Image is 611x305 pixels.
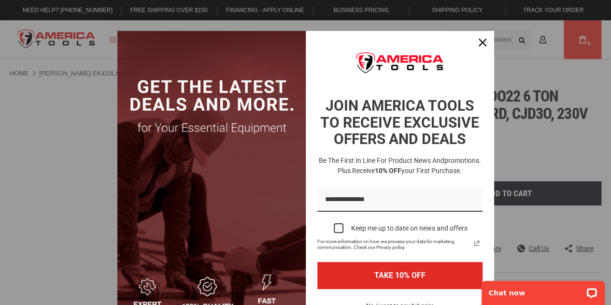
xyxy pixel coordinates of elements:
svg: link icon [471,237,483,249]
h3: Be the first in line for product news and [315,156,484,176]
div: Keep me up to date on news and offers [351,224,468,232]
span: promotions. Plus receive your first purchase. [338,157,481,174]
a: Read our Privacy Policy [471,237,483,249]
button: TAKE 10% OFF [317,262,483,289]
span: For more information on how we process your data for marketing communication. Check our Privacy p... [317,239,471,250]
iframe: LiveChat chat widget [475,275,611,305]
strong: JOIN AMERICA TOOLS TO RECEIVE EXCLUSIVE OFFERS AND DEALS [320,97,479,147]
button: Close [471,31,494,54]
input: Email field [317,188,483,212]
strong: 10% OFF [375,167,401,174]
svg: close icon [479,39,486,46]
